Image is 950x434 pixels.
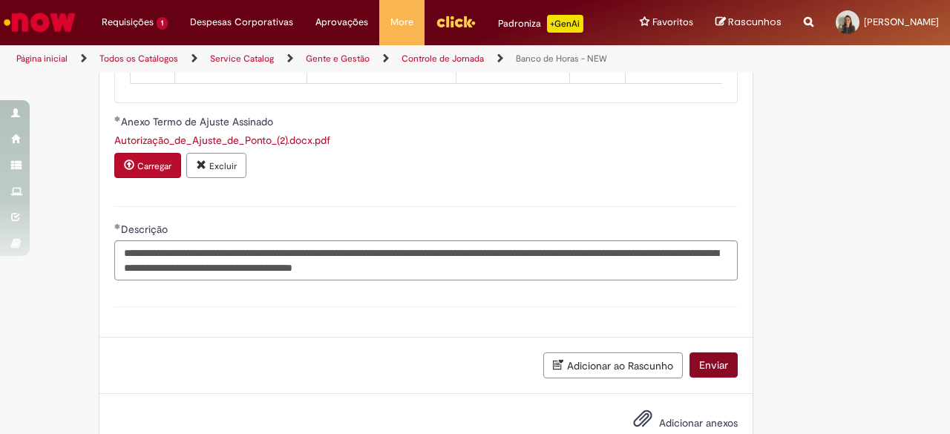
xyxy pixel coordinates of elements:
small: Excluir [209,160,237,172]
span: Requisições [102,15,154,30]
ul: Trilhas de página [11,45,622,73]
span: [PERSON_NAME] [864,16,939,28]
span: Obrigatório Preenchido [114,116,121,122]
span: More [390,15,413,30]
span: Aprovações [315,15,368,30]
a: Gente e Gestão [306,53,370,65]
small: Carregar [137,160,171,172]
a: Rascunhos [715,16,782,30]
span: Favoritos [652,15,693,30]
a: Service Catalog [210,53,274,65]
p: +GenAi [547,15,583,33]
a: Página inicial [16,53,68,65]
a: Todos os Catálogos [99,53,178,65]
span: Descrição [121,223,171,236]
img: ServiceNow [1,7,78,37]
a: Banco de Horas - NEW [516,53,607,65]
span: Despesas Corporativas [190,15,293,30]
span: 1 [157,17,168,30]
button: Adicionar ao Rascunho [543,352,683,378]
a: Controle de Jornada [402,53,484,65]
button: Excluir anexo Autorização_de_Ajuste_de_Ponto_(2).docx.pdf [186,153,246,178]
span: Adicionar anexos [659,416,738,430]
a: Download de Autorização_de_Ajuste_de_Ponto_(2).docx.pdf [114,134,330,147]
span: Rascunhos [728,15,782,29]
button: Enviar [689,352,738,378]
span: Obrigatório Preenchido [114,223,121,229]
textarea: Descrição [114,240,738,280]
span: Anexo Termo de Ajuste Assinado [121,115,276,128]
button: Carregar anexo de Anexo Termo de Ajuste Assinado Required [114,153,181,178]
img: click_logo_yellow_360x200.png [436,10,476,33]
div: Padroniza [498,15,583,33]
